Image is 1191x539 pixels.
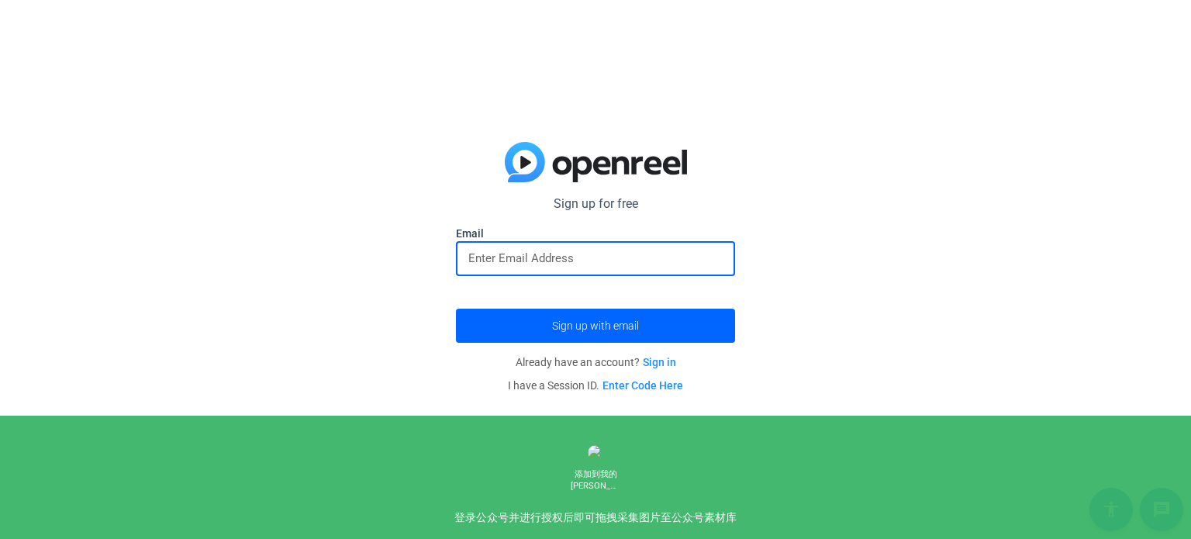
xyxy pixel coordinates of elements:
[516,356,676,368] span: Already have an account?
[456,195,735,213] p: Sign up for free
[505,142,687,182] img: blue-gradient.svg
[456,309,735,343] button: Sign up with email
[643,356,676,368] a: Sign in
[468,249,723,268] input: Enter Email Address
[602,379,683,392] a: Enter Code Here
[456,226,735,241] label: Email
[508,379,683,392] span: I have a Session ID.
